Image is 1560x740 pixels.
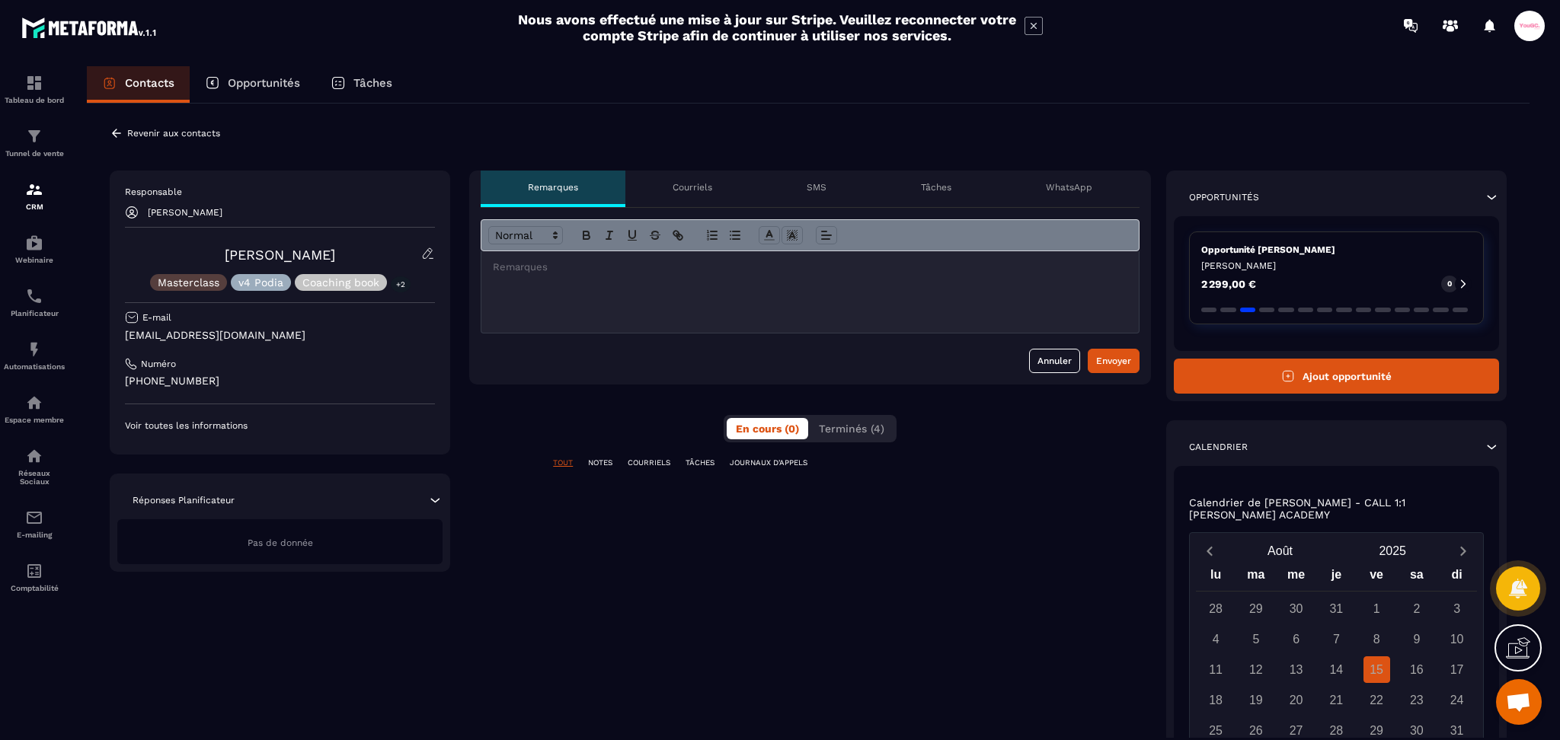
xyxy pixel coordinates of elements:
[4,382,65,435] a: automationsautomationsEspace membre
[553,458,573,468] p: TOUT
[25,340,43,359] img: automations
[1336,537,1449,564] button: Open years overlay
[1203,656,1229,683] div: 11
[1196,541,1224,561] button: Previous month
[1189,496,1484,521] p: Calendrier de [PERSON_NAME] - CALL 1:1 [PERSON_NAME] ACADEMY
[4,416,65,424] p: Espace membre
[528,181,578,193] p: Remarques
[1357,564,1397,591] div: ve
[1203,595,1229,622] div: 28
[1363,595,1390,622] div: 1
[141,358,176,370] p: Numéro
[807,181,826,193] p: SMS
[158,277,219,288] p: Masterclass
[4,116,65,169] a: formationformationTunnel de vente
[4,469,65,486] p: Réseaux Sociaux
[4,256,65,264] p: Webinaire
[4,550,65,604] a: accountantaccountantComptabilité
[4,169,65,222] a: formationformationCRM
[391,276,411,292] p: +2
[517,11,1017,43] h2: Nous avons effectué une mise à jour sur Stripe. Veuillez reconnecter votre compte Stripe afin de ...
[4,62,65,116] a: formationformationTableau de bord
[4,276,65,329] a: schedulerschedulerPlanificateur
[1201,260,1472,272] p: [PERSON_NAME]
[1029,349,1080,373] button: Annuler
[315,66,408,103] a: Tâches
[353,76,392,90] p: Tâches
[1242,595,1269,622] div: 29
[1397,564,1437,591] div: sa
[1203,626,1229,652] div: 4
[4,435,65,497] a: social-networksocial-networkRéseaux Sociaux
[1316,564,1357,591] div: je
[1443,687,1470,713] div: 24
[21,14,158,41] img: logo
[1276,564,1316,591] div: me
[125,186,435,198] p: Responsable
[127,128,220,139] p: Revenir aux contacts
[1443,656,1470,683] div: 17
[1363,687,1390,713] div: 22
[1174,359,1499,394] button: Ajout opportunité
[1323,626,1350,652] div: 7
[25,234,43,252] img: automations
[25,180,43,199] img: formation
[1323,687,1350,713] div: 21
[25,394,43,412] img: automations
[686,458,714,468] p: TÂCHES
[1189,441,1248,453] p: Calendrier
[125,328,435,343] p: [EMAIL_ADDRESS][DOMAIN_NAME]
[1443,595,1470,622] div: 3
[4,203,65,211] p: CRM
[1403,595,1430,622] div: 2
[1283,687,1309,713] div: 20
[1437,564,1477,591] div: di
[730,458,807,468] p: JOURNAUX D'APPELS
[628,458,670,468] p: COURRIELS
[4,149,65,158] p: Tunnel de vente
[4,222,65,276] a: automationsautomationsWebinaire
[25,447,43,465] img: social-network
[819,423,884,435] span: Terminés (4)
[1283,656,1309,683] div: 13
[1189,191,1259,203] p: Opportunités
[148,207,222,218] p: [PERSON_NAME]
[1196,564,1236,591] div: lu
[673,181,712,193] p: Courriels
[1323,656,1350,683] div: 14
[1403,656,1430,683] div: 16
[4,497,65,550] a: emailemailE-mailing
[1449,541,1477,561] button: Next month
[4,584,65,592] p: Comptabilité
[133,494,235,506] p: Réponses Planificateur
[4,362,65,371] p: Automatisations
[1323,595,1350,622] div: 31
[1242,656,1269,683] div: 12
[921,181,951,193] p: Tâches
[228,76,300,90] p: Opportunités
[25,562,43,580] img: accountant
[238,277,283,288] p: v4 Podia
[1203,687,1229,713] div: 18
[87,66,190,103] a: Contacts
[125,419,435,432] p: Voir toutes les informations
[1088,349,1140,373] button: Envoyer
[125,76,174,90] p: Contacts
[588,458,612,468] p: NOTES
[25,287,43,305] img: scheduler
[4,329,65,382] a: automationsautomationsAutomatisations
[1096,353,1131,368] div: Envoyer
[4,531,65,539] p: E-mailing
[1236,564,1277,591] div: ma
[810,418,893,439] button: Terminés (4)
[25,127,43,145] img: formation
[1201,279,1256,289] p: 2 299,00 €
[736,423,799,435] span: En cours (0)
[1201,244,1472,256] p: Opportunité [PERSON_NAME]
[1443,626,1470,652] div: 10
[25,74,43,92] img: formation
[4,309,65,317] p: Planificateur
[1403,687,1430,713] div: 23
[190,66,315,103] a: Opportunités
[248,537,313,548] span: Pas de donnée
